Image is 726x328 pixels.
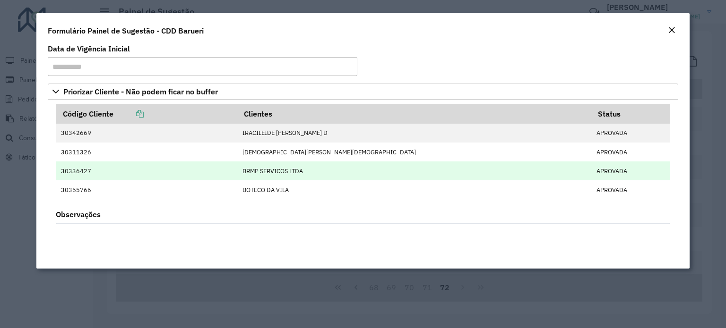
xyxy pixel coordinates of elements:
td: IRACILEIDE [PERSON_NAME] D [237,124,591,143]
label: Observações [56,209,101,220]
th: Código Cliente [56,104,237,124]
a: Priorizar Cliente - Não podem ficar no buffer [48,84,678,100]
td: [DEMOGRAPHIC_DATA][PERSON_NAME][DEMOGRAPHIC_DATA] [237,143,591,161]
td: APROVADA [592,143,670,161]
td: 30355766 [56,180,237,199]
a: Copiar [113,109,144,118]
td: BOTECO DA VILA [237,180,591,199]
label: Data de Vigência Inicial [48,43,130,54]
th: Status [592,104,670,124]
td: APROVADA [592,180,670,199]
td: 30336427 [56,161,237,180]
em: Fechar [668,26,675,34]
td: 30311326 [56,143,237,161]
td: 30342669 [56,124,237,143]
th: Clientes [237,104,591,124]
td: APROVADA [592,124,670,143]
span: Priorizar Cliente - Não podem ficar no buffer [63,88,218,95]
td: APROVADA [592,161,670,180]
h4: Formulário Painel de Sugestão - CDD Barueri [48,25,204,36]
td: BRMP SERVICOS LTDA [237,161,591,180]
button: Close [665,25,678,37]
